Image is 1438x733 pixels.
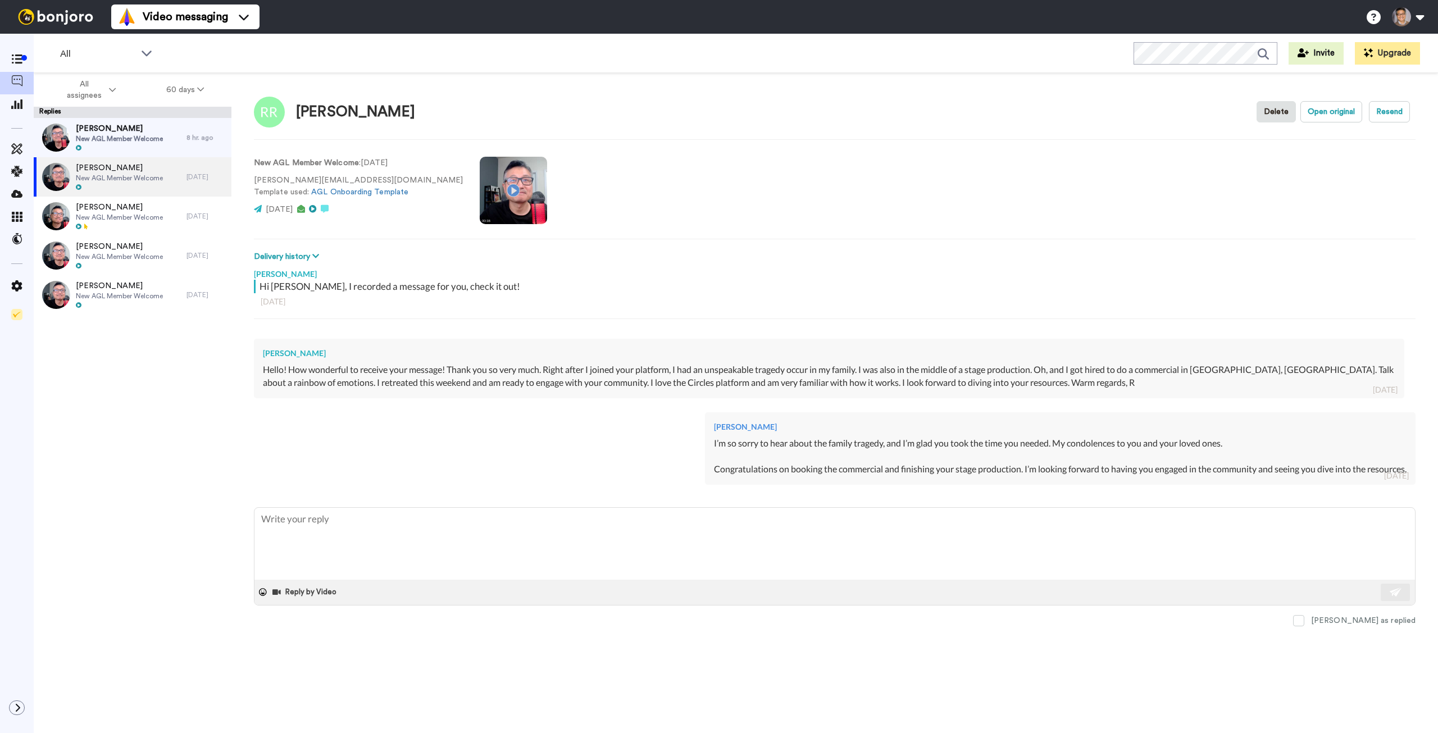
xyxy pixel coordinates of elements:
div: [PERSON_NAME] [714,421,1407,432]
img: 26cad6b5-7554-4247-9d1a-00569f96efa5-thumb.jpg [42,124,70,152]
div: [PERSON_NAME] [254,263,1416,280]
img: Image of Robyne Roveccio [254,97,285,128]
span: [DATE] [266,206,293,213]
div: [PERSON_NAME] [296,104,415,120]
a: [PERSON_NAME]New AGL Member Welcome[DATE] [34,275,231,315]
p: : [DATE] [254,157,463,169]
button: Delete [1257,101,1296,122]
span: [PERSON_NAME] [76,241,163,252]
img: send-white.svg [1390,588,1402,597]
button: Delivery history [254,251,322,263]
img: Checklist.svg [11,309,22,320]
a: AGL Onboarding Template [311,188,408,196]
div: Replies [34,107,231,118]
span: New AGL Member Welcome [76,134,163,143]
div: [DATE] [186,251,226,260]
a: [PERSON_NAME]New AGL Member Welcome8 hr. ago [34,118,231,157]
img: 44f36427-4b21-4c5b-96e5-52d4da63d18a-thumb.jpg [42,163,70,191]
span: New AGL Member Welcome [76,174,163,183]
div: Hello! How wonderful to receive your message! Thank you so very much. Right after I joined your p... [263,363,1395,389]
a: [PERSON_NAME]New AGL Member Welcome[DATE] [34,157,231,197]
div: Hi [PERSON_NAME], I recorded a message for you, check it out! [260,280,1413,293]
button: Reply by Video [271,584,340,600]
img: vm-color.svg [118,8,136,26]
a: [PERSON_NAME]New AGL Member Welcome[DATE] [34,197,231,236]
div: [DATE] [186,172,226,181]
div: [DATE] [1373,384,1398,395]
span: New AGL Member Welcome [76,252,163,261]
div: [PERSON_NAME] [263,348,1395,359]
img: faec18ea-af50-4331-b093-55ccb2440da7-thumb.jpg [42,242,70,270]
button: Invite [1289,42,1344,65]
img: 3469c43e-caf9-4bd6-8ae7-a8d198a84abe-thumb.jpg [42,281,70,309]
div: [DATE] [186,212,226,221]
a: [PERSON_NAME]New AGL Member Welcome[DATE] [34,236,231,275]
div: I’m so sorry to hear about the family tragedy, and I’m glad you took the time you needed. My cond... [714,437,1407,476]
img: 40b7a9d2-4211-4449-97c3-d7adc3cfabb5-thumb.jpg [42,202,70,230]
img: bj-logo-header-white.svg [13,9,98,25]
p: [PERSON_NAME][EMAIL_ADDRESS][DOMAIN_NAME] Template used: [254,175,463,198]
span: [PERSON_NAME] [76,202,163,213]
button: 60 days [141,80,229,100]
strong: New AGL Member Welcome [254,159,359,167]
button: Open original [1300,101,1362,122]
span: New AGL Member Welcome [76,213,163,222]
span: New AGL Member Welcome [76,292,163,301]
span: All assignees [61,79,107,101]
button: All assignees [36,74,141,106]
button: Upgrade [1355,42,1420,65]
span: All [60,47,135,61]
div: [DATE] [186,290,226,299]
span: [PERSON_NAME] [76,123,163,134]
div: [PERSON_NAME] as replied [1311,615,1416,626]
button: Resend [1369,101,1410,122]
span: Video messaging [143,9,228,25]
div: [DATE] [1384,470,1409,481]
div: 8 hr. ago [186,133,226,142]
div: [DATE] [261,296,1409,307]
span: [PERSON_NAME] [76,162,163,174]
span: [PERSON_NAME] [76,280,163,292]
